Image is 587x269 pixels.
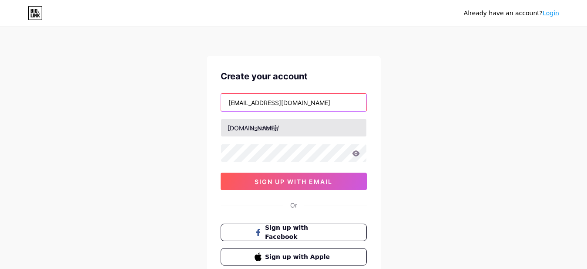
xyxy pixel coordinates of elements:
div: Create your account [221,70,367,83]
button: Sign up with Apple [221,248,367,266]
input: username [221,119,366,136]
div: Or [290,201,297,210]
div: Already have an account? [464,9,559,18]
span: Sign up with Apple [265,252,332,262]
span: Sign up with Facebook [265,223,332,242]
input: Email [221,94,366,111]
span: sign up with email [255,178,332,185]
a: Login [543,10,559,17]
button: sign up with email [221,173,367,190]
div: [DOMAIN_NAME]/ [228,123,279,133]
button: Sign up with Facebook [221,224,367,241]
